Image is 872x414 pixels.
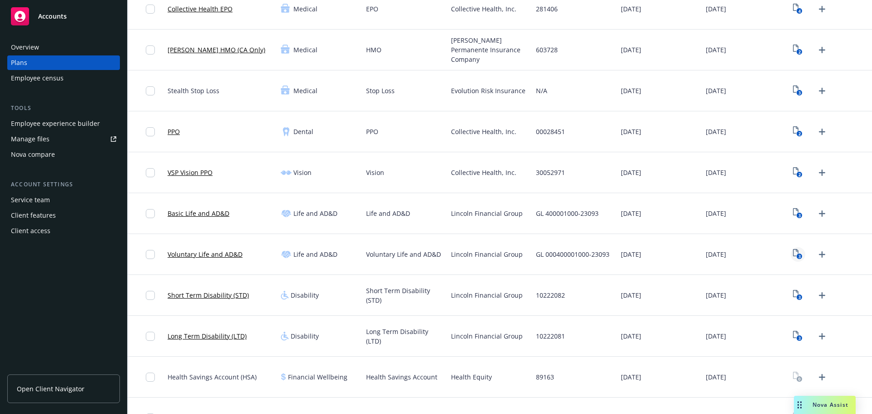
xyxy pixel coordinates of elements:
[7,147,120,162] a: Nova compare
[706,331,726,341] span: [DATE]
[11,71,64,85] div: Employee census
[621,290,641,300] span: [DATE]
[293,249,337,259] span: Life and AD&D
[791,125,805,139] a: View Plan Documents
[706,209,726,218] span: [DATE]
[168,209,229,218] a: Basic Life and AD&D
[621,331,641,341] span: [DATE]
[536,209,599,218] span: GL 400001000-23093
[168,45,265,55] a: [PERSON_NAME] HMO (CA Only)
[168,168,213,177] a: VSP Vision PPO
[11,40,39,55] div: Overview
[366,86,395,95] span: Stop Loss
[7,104,120,113] div: Tools
[168,249,243,259] a: Voluntary Life and AD&D
[536,331,565,341] span: 10222081
[815,288,829,303] a: Upload Plan Documents
[366,45,381,55] span: HMO
[791,206,805,221] a: View Plan Documents
[815,43,829,57] a: Upload Plan Documents
[451,249,523,259] span: Lincoln Financial Group
[815,206,829,221] a: Upload Plan Documents
[146,5,155,14] input: Toggle Row Selected
[791,2,805,16] a: View Plan Documents
[815,165,829,180] a: Upload Plan Documents
[706,372,726,382] span: [DATE]
[291,290,319,300] span: Disability
[11,208,56,223] div: Client features
[168,86,219,95] span: Stealth Stop Loss
[798,254,801,259] text: 3
[791,165,805,180] a: View Plan Documents
[38,13,67,20] span: Accounts
[291,331,319,341] span: Disability
[146,373,155,382] input: Toggle Row Selected
[146,127,155,136] input: Toggle Row Selected
[536,372,554,382] span: 89163
[7,193,120,207] a: Service team
[791,288,805,303] a: View Plan Documents
[706,45,726,55] span: [DATE]
[366,4,378,14] span: EPO
[146,45,155,55] input: Toggle Row Selected
[536,4,558,14] span: 281406
[798,8,801,14] text: 4
[366,209,410,218] span: Life and AD&D
[293,45,317,55] span: Medical
[451,127,516,136] span: Collective Health, Inc.
[706,127,726,136] span: [DATE]
[7,40,120,55] a: Overview
[798,172,801,178] text: 2
[791,329,805,344] a: View Plan Documents
[11,132,50,146] div: Manage files
[168,127,180,136] a: PPO
[815,2,829,16] a: Upload Plan Documents
[168,4,233,14] a: Collective Health EPO
[815,125,829,139] a: Upload Plan Documents
[366,249,441,259] span: Voluntary Life and AD&D
[366,327,444,346] span: Long Term Disability (LTD)
[706,290,726,300] span: [DATE]
[536,127,565,136] span: 00028451
[706,4,726,14] span: [DATE]
[815,329,829,344] a: Upload Plan Documents
[706,249,726,259] span: [DATE]
[791,247,805,262] a: View Plan Documents
[813,401,848,409] span: Nova Assist
[7,180,120,189] div: Account settings
[451,4,516,14] span: Collective Health, Inc.
[798,131,801,137] text: 2
[7,208,120,223] a: Client features
[451,331,523,341] span: Lincoln Financial Group
[815,247,829,262] a: Upload Plan Documents
[146,332,155,341] input: Toggle Row Selected
[168,290,249,300] a: Short Term Disability (STD)
[366,127,378,136] span: PPO
[288,372,347,382] span: Financial Wellbeing
[7,71,120,85] a: Employee census
[815,84,829,98] a: Upload Plan Documents
[451,290,523,300] span: Lincoln Financial Group
[7,116,120,131] a: Employee experience builder
[815,370,829,384] a: Upload Plan Documents
[798,90,801,96] text: 3
[536,290,565,300] span: 10222082
[293,168,312,177] span: Vision
[168,372,257,382] span: Health Savings Account (HSA)
[706,168,726,177] span: [DATE]
[621,168,641,177] span: [DATE]
[11,55,27,70] div: Plans
[706,86,726,95] span: [DATE]
[146,209,155,218] input: Toggle Row Selected
[621,209,641,218] span: [DATE]
[293,4,317,14] span: Medical
[621,45,641,55] span: [DATE]
[451,168,516,177] span: Collective Health, Inc.
[794,396,805,414] div: Drag to move
[621,249,641,259] span: [DATE]
[798,294,801,300] text: 3
[536,249,609,259] span: GL 000400001000-23093
[536,168,565,177] span: 30052971
[7,132,120,146] a: Manage files
[798,213,801,219] text: 3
